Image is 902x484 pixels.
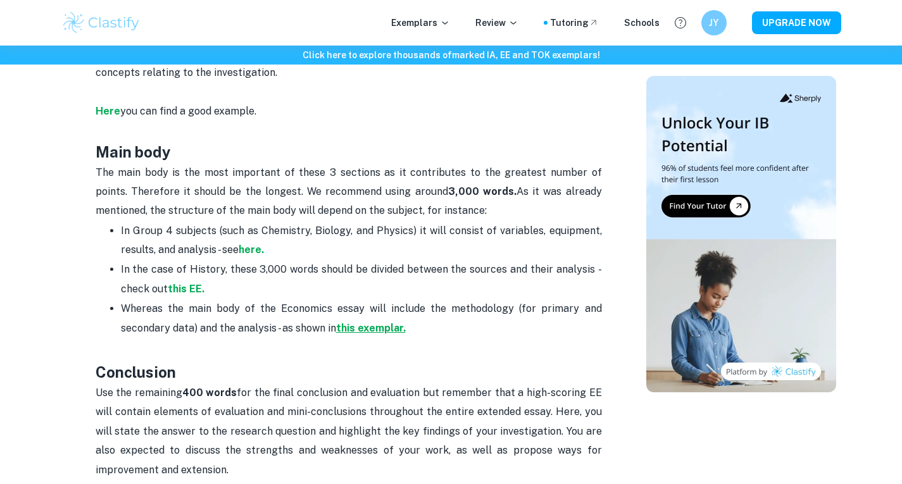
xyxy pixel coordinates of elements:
p: Whereas the main body of the Economics essay will include the methodology (for primary and second... [121,299,602,338]
a: this exemplar. [336,322,406,334]
p: The main body is the most important of these 3 sections as it contributes to the greatest number ... [96,163,602,221]
a: Tutoring [550,16,599,30]
a: Schools [624,16,660,30]
button: JY [701,10,727,35]
a: here. [239,244,264,256]
img: Thumbnail [646,76,836,392]
button: Help and Feedback [670,12,691,34]
img: Clastify logo [61,10,142,35]
button: UPGRADE NOW [752,11,841,34]
a: this EE. [168,283,204,295]
p: Review [475,16,518,30]
p: The introduction with background information should take up to around This should be sufficient t... [96,6,602,140]
a: Here [96,105,120,117]
h6: Click here to explore thousands of marked IA, EE and TOK exemplars ! [3,48,899,62]
p: In the case of History, these 3,000 words should be divided between the sources and their analysi... [121,260,602,299]
p: Exemplars [391,16,450,30]
h3: Conclusion [96,338,602,383]
strong: 3,000 words. [448,185,517,197]
strong: 400 words [182,387,237,399]
h3: Main body [96,140,602,163]
h6: JY [706,16,721,30]
p: In Group 4 subjects (such as Chemistry, Biology, and Physics) it will consist of variables, equip... [121,221,602,260]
